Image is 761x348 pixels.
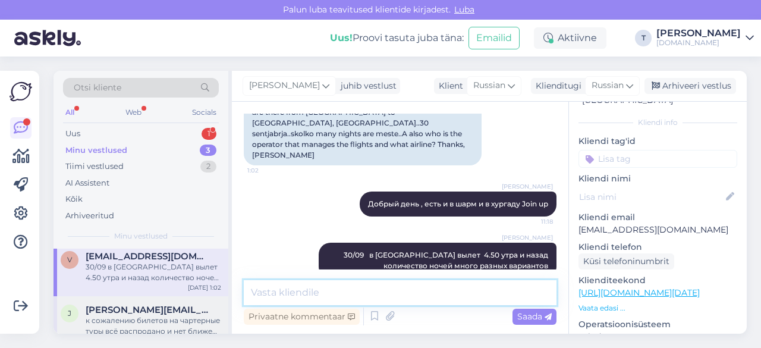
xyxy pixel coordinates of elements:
[65,210,114,222] div: Arhiveeritud
[644,78,736,94] div: Arhiveeri vestlus
[247,166,292,175] span: 1:02
[656,29,754,48] a: [PERSON_NAME][DOMAIN_NAME]
[578,224,737,236] p: [EMAIL_ADDRESS][DOMAIN_NAME]
[244,309,360,325] div: Privaatne kommentaar
[656,38,741,48] div: [DOMAIN_NAME]
[502,182,553,191] span: [PERSON_NAME]
[190,105,219,120] div: Socials
[202,128,216,140] div: 1
[344,250,550,270] span: 30/09 в [GEOGRAPHIC_DATA] вылет 4.50 утра и назад количество ночей много разных вариантов
[578,135,737,148] p: Kliendi tag'id
[578,303,737,313] p: Vaata edasi ...
[517,311,552,322] span: Saada
[65,177,109,189] div: AI Assistent
[330,32,353,43] b: Uus!
[502,233,553,242] span: [PERSON_NAME]
[200,145,216,156] div: 3
[451,4,478,15] span: Luba
[578,318,737,331] p: Operatsioonisüsteem
[65,128,80,140] div: Uus
[578,241,737,253] p: Kliendi telefon
[65,193,83,205] div: Kõik
[68,309,71,318] span: j
[114,231,168,242] span: Minu vestlused
[635,30,652,46] div: T
[65,161,124,173] div: Tiimi vestlused
[468,27,520,49] button: Emailid
[67,255,72,264] span: v
[534,27,606,49] div: Aktiivne
[63,105,77,120] div: All
[123,105,144,120] div: Web
[200,161,216,173] div: 2
[188,283,221,292] div: [DATE] 1:02
[249,79,320,92] span: [PERSON_NAME]
[86,315,221,337] div: к сожалению билетов на чартерные туры всё распродано и нет ближе чем дата когда вам надо вылетать...
[368,199,548,208] span: Добрый день , есть и в шарм и в хургаду Join up
[578,274,737,287] p: Klienditeekond
[330,31,464,45] div: Proovi tasuta juba täna:
[65,145,127,156] div: Minu vestlused
[86,251,209,262] span: veronika.laur77@gmail.com
[578,211,737,224] p: Kliendi email
[578,150,737,168] input: Lisa tag
[592,79,624,92] span: Russian
[578,253,674,269] div: Küsi telefoninumbrit
[336,80,397,92] div: juhib vestlust
[244,92,482,165] div: Good evening! I have the same questions - how many flights are there from [GEOGRAPHIC_DATA] to [G...
[86,305,209,315] span: jelena.ahmetsina@hotmail.com
[86,262,221,283] div: 30/09 в [GEOGRAPHIC_DATA] вылет 4.50 утра и назад количество ночей много разных вариантов
[434,80,463,92] div: Klient
[578,173,737,185] p: Kliendi nimi
[578,287,700,298] a: [URL][DOMAIN_NAME][DATE]
[473,79,505,92] span: Russian
[10,80,32,103] img: Askly Logo
[656,29,741,38] div: [PERSON_NAME]
[578,331,737,343] p: Windows 10
[74,81,121,94] span: Otsi kliente
[579,190,724,203] input: Lisa nimi
[508,217,553,226] span: 11:18
[531,80,581,92] div: Klienditugi
[578,117,737,128] div: Kliendi info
